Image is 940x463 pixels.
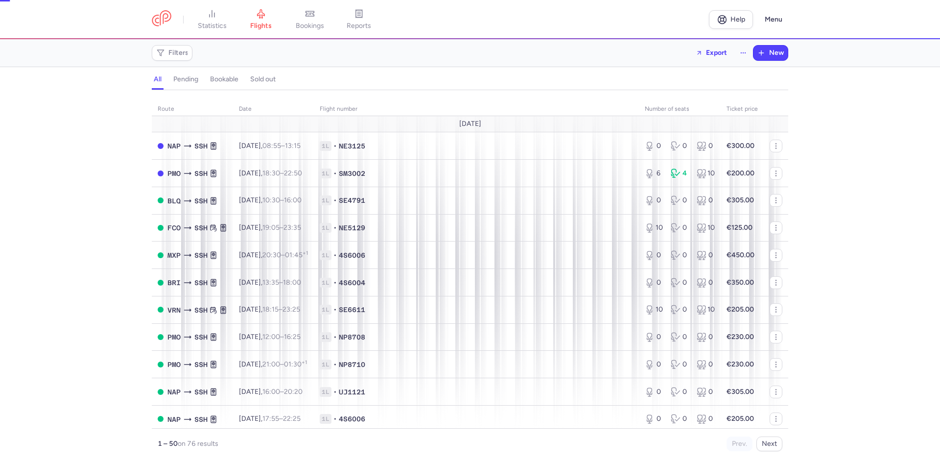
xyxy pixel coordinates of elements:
[194,250,208,261] span: SSH
[262,360,307,368] span: –
[339,195,365,205] span: SE4791
[320,250,331,260] span: 1L
[262,278,279,287] time: 13:35
[152,46,192,60] button: Filters
[239,333,301,341] span: [DATE],
[347,22,371,30] span: reports
[194,195,208,206] span: SSH
[154,75,162,84] h4: all
[706,49,727,56] span: Export
[339,387,365,397] span: UJ1121
[320,387,331,397] span: 1L
[194,387,208,397] span: SSH
[333,141,337,151] span: •
[285,251,308,259] time: 01:45
[697,332,715,342] div: 0
[645,278,663,288] div: 0
[178,439,218,448] span: on 76 results
[167,359,181,370] span: PMO
[671,250,689,260] div: 0
[769,49,784,57] span: New
[320,278,331,288] span: 1L
[167,277,181,288] span: Palese, Bari, Italy
[239,169,302,177] span: [DATE],
[285,142,301,150] time: 13:15
[333,223,337,233] span: •
[262,388,280,396] time: 16:00
[262,169,280,177] time: 18:30
[320,360,331,369] span: 1L
[671,195,689,205] div: 0
[282,305,300,314] time: 23:25
[333,278,337,288] span: •
[239,196,302,204] span: [DATE],
[697,250,715,260] div: 0
[239,223,301,232] span: [DATE],
[645,250,663,260] div: 0
[158,171,164,176] span: CLOSED
[697,195,715,205] div: 0
[194,277,208,288] span: SSH
[262,305,300,314] span: –
[173,75,198,84] h4: pending
[194,168,208,179] span: SSH
[333,360,337,369] span: •
[167,332,181,342] span: PMO
[152,10,171,28] a: CitizenPlane red outlined logo
[709,10,753,29] a: Help
[459,120,481,128] span: [DATE]
[727,360,754,368] strong: €230.00
[645,360,663,369] div: 0
[262,414,301,423] span: –
[727,251,754,259] strong: €450.00
[671,305,689,315] div: 0
[320,195,331,205] span: 1L
[167,387,181,397] span: Capodichino, Napoli, Italy
[697,360,715,369] div: 0
[250,22,272,30] span: flights
[239,414,301,423] span: [DATE],
[697,278,715,288] div: 0
[730,16,745,23] span: Help
[645,223,663,233] div: 10
[671,387,689,397] div: 0
[194,222,208,233] span: SSH
[239,278,301,287] span: [DATE],
[250,75,276,84] h4: sold out
[334,9,383,30] a: reports
[284,360,307,368] time: 01:30
[262,251,281,259] time: 20:30
[302,359,307,366] sup: +1
[167,195,181,206] span: Guglielmo Marconi, Bologna, Italy
[671,223,689,233] div: 0
[320,169,331,178] span: 1L
[168,49,188,57] span: Filters
[262,360,280,368] time: 21:00
[697,169,715,178] div: 10
[239,142,301,150] span: [DATE],
[339,250,365,260] span: 4S6006
[262,196,280,204] time: 10:30
[320,305,331,315] span: 1L
[320,141,331,151] span: 1L
[262,251,308,259] span: –
[283,414,301,423] time: 22:25
[320,223,331,233] span: 1L
[262,388,303,396] span: –
[721,102,764,117] th: Ticket price
[727,278,754,287] strong: €350.00
[314,102,639,117] th: Flight number
[239,251,308,259] span: [DATE],
[759,10,788,29] button: Menu
[194,332,208,342] span: SSH
[284,333,301,341] time: 16:25
[262,305,279,314] time: 18:15
[262,333,280,341] time: 12:00
[339,169,365,178] span: SM3002
[645,414,663,424] div: 0
[262,414,279,423] time: 17:55
[339,414,365,424] span: 4S6006
[239,388,303,396] span: [DATE],
[167,168,181,179] span: PMO
[671,169,689,178] div: 4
